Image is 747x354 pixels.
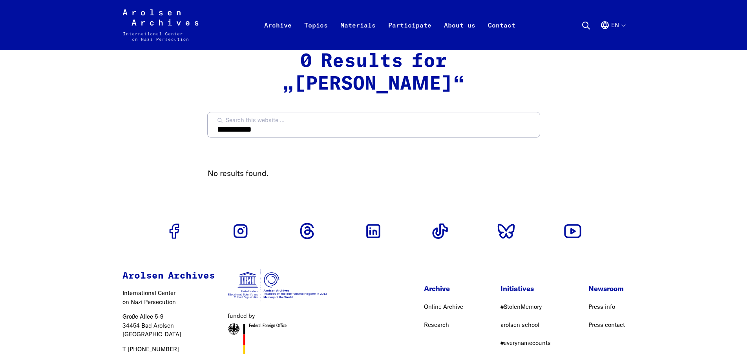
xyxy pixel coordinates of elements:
[334,19,382,50] a: Materials
[500,283,551,294] p: Initiatives
[500,339,551,347] a: #everynamecounts
[162,218,187,244] a: Go to Facebook profile
[298,19,334,50] a: Topics
[228,312,328,321] figcaption: funded by
[438,19,482,50] a: About us
[208,167,540,179] p: No results found.
[588,303,615,310] a: Press info
[424,303,463,310] a: Online Archive
[294,218,320,244] a: Go to Threads profile
[228,218,253,244] a: Go to Instagram profile
[258,19,298,50] a: Archive
[258,9,522,41] nav: Primary
[482,19,522,50] a: Contact
[122,289,215,306] p: International Center on Nazi Persecution
[588,321,625,328] a: Press contact
[500,321,539,328] a: arolsen school
[500,303,542,310] a: #StolenMemory
[588,283,625,294] p: Newsroom
[424,283,463,294] p: Archive
[427,218,453,244] a: Go to Tiktok profile
[424,321,449,328] a: Research
[122,271,215,281] strong: Arolsen Archives
[600,20,625,49] button: English, language selection
[122,312,215,339] p: Große Allee 5-9 34454 Bad Arolsen [GEOGRAPHIC_DATA]
[382,19,438,50] a: Participate
[361,218,386,244] a: Go to Linkedin profile
[208,50,540,95] h2: 0 Results for „[PERSON_NAME]“
[560,218,585,244] a: Go to Youtube profile
[494,218,519,244] a: Go to Bluesky profile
